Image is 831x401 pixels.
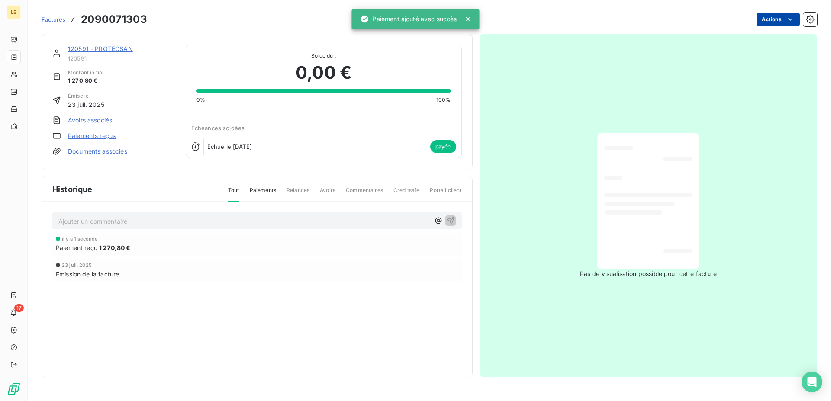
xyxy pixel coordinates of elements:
[42,16,65,23] span: Factures
[68,116,112,125] a: Avoirs associés
[68,77,103,85] span: 1 270,80 €
[287,186,309,201] span: Relances
[52,183,93,195] span: Historique
[802,372,822,392] div: Open Intercom Messenger
[68,69,103,77] span: Montant initial
[68,92,104,100] span: Émise le
[196,52,451,60] span: Solde dû :
[393,186,420,201] span: Creditsafe
[436,96,451,104] span: 100%
[68,55,175,62] span: 120591
[346,186,383,201] span: Commentaires
[430,186,461,201] span: Portail client
[430,140,456,153] span: payée
[14,304,24,312] span: 17
[207,143,252,150] span: Échue le [DATE]
[81,12,147,27] h3: 2090071303
[196,96,205,104] span: 0%
[757,13,800,26] button: Actions
[56,243,97,252] span: Paiement reçu
[42,15,65,24] a: Factures
[68,45,133,52] a: 120591 - PROTECSAN
[320,186,335,201] span: Avoirs
[7,5,21,19] div: LE
[191,125,245,132] span: Échéances soldées
[56,269,119,279] span: Émission de la facture
[99,243,131,252] span: 1 270,80 €
[62,236,97,241] span: il y a 1 seconde
[250,186,276,201] span: Paiements
[68,132,116,140] a: Paiements reçus
[296,60,351,86] span: 0,00 €
[68,147,127,156] a: Documents associés
[68,100,104,109] span: 23 juil. 2025
[228,186,239,202] span: Tout
[360,11,457,27] div: Paiement ajouté avec succès
[580,269,717,278] span: Pas de visualisation possible pour cette facture
[7,382,21,396] img: Logo LeanPay
[62,263,92,268] span: 23 juil. 2025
